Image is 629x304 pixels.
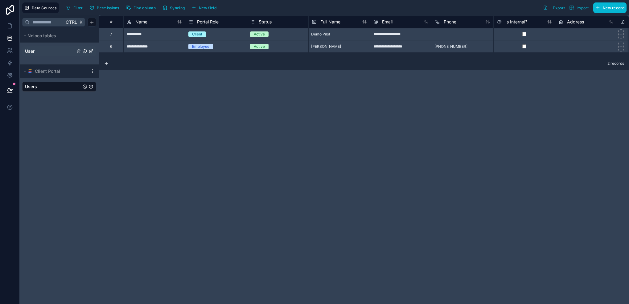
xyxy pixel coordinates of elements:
div: Active [254,31,265,37]
div: Client [192,31,202,37]
button: New field [189,3,219,12]
span: 2 records [607,61,624,66]
button: New record [593,2,627,13]
a: Syncing [160,3,189,12]
button: Find column [124,3,158,12]
span: Demo Pilot [311,32,330,37]
span: Data Sources [32,6,57,10]
div: 7 [110,32,112,37]
span: Name [135,19,147,25]
span: Status [259,19,272,25]
button: Syncing [160,3,187,12]
span: Find column [134,6,156,10]
button: Permissions [87,3,121,12]
div: User [22,46,96,56]
span: Email [382,19,393,25]
button: Filter [64,3,85,12]
div: 6 [110,44,112,49]
button: Data Sources [22,2,59,13]
span: New field [199,6,216,10]
span: New record [603,6,624,10]
button: SmartSuite logoClient Portal [22,67,88,76]
span: Is Internal? [505,19,527,25]
span: Portal Role [197,19,219,25]
span: Ctrl [65,18,78,26]
span: Address [567,19,584,25]
button: Noloco tables [22,31,92,40]
span: User [25,48,35,54]
span: [PERSON_NAME] [311,44,341,49]
span: Users [25,84,37,90]
span: Phone [444,19,456,25]
span: Syncing [170,6,185,10]
span: Export [553,6,565,10]
a: User [25,48,75,54]
div: Active [254,44,265,49]
div: # [104,19,119,24]
button: Export [541,2,567,13]
img: SmartSuite logo [27,69,32,74]
span: Filter [73,6,83,10]
span: Noloco tables [27,33,56,39]
div: Employee [192,44,209,49]
div: Users [22,82,96,92]
span: Import [577,6,589,10]
span: Full Name [320,19,340,25]
span: K [79,20,83,24]
span: Permissions [97,6,119,10]
a: Users [25,84,81,90]
span: [PHONE_NUMBER] [434,44,467,49]
span: Client Portal [35,68,60,74]
a: New record [591,2,627,13]
button: Import [567,2,591,13]
a: Permissions [87,3,124,12]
